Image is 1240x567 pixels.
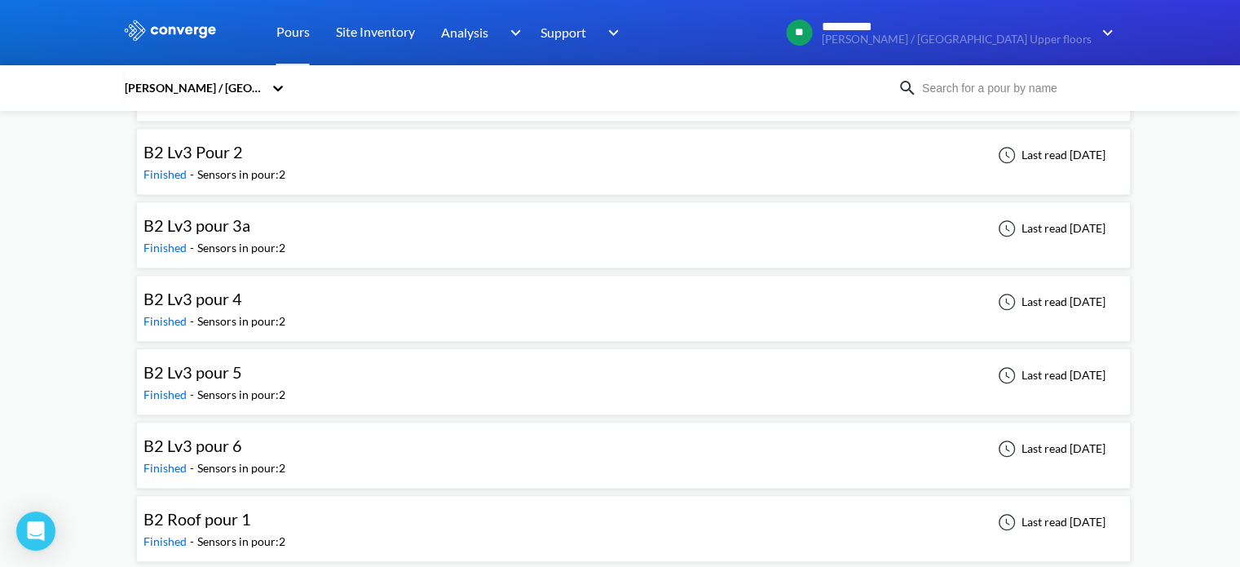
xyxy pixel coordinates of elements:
span: Finished [143,241,190,255]
div: Sensors in pour: 2 [197,166,285,184]
span: B2 Lv3 pour 6 [143,436,242,455]
img: downArrow.svg [598,23,624,42]
div: Sensors in pour: 2 [197,312,285,330]
span: - [190,241,197,255]
span: B2 Lv3 pour 3a [143,215,250,235]
div: Sensors in pour: 2 [197,533,285,551]
a: B2 Roof pour 1Finished-Sensors in pour:2Last read [DATE] [136,514,1131,528]
div: Sensors in pour: 2 [197,386,285,404]
div: Last read [DATE] [989,439,1110,458]
a: B2 Lv3 pour 6Finished-Sensors in pour:2Last read [DATE] [136,441,1131,454]
div: Last read [DATE] [989,145,1110,165]
img: downArrow.svg [1092,23,1118,42]
span: - [190,314,197,328]
a: B2 Lv3 pour 5Finished-Sensors in pour:2Last read [DATE] [136,367,1131,381]
img: downArrow.svg [499,23,525,42]
div: Last read [DATE] [989,219,1110,238]
a: B2 Lv3 pour 4Finished-Sensors in pour:2Last read [DATE] [136,294,1131,308]
span: Finished [143,388,190,401]
span: B2 Lv3 pour 5 [143,362,242,382]
img: icon-search.svg [898,78,917,98]
span: B2 Roof pour 1 [143,509,251,529]
span: [PERSON_NAME] / [GEOGRAPHIC_DATA] Upper floors [822,33,1092,46]
span: Finished [143,534,190,548]
div: Sensors in pour: 2 [197,239,285,257]
a: B2 Lv3 Pour 2Finished-Sensors in pour:2Last read [DATE] [136,147,1131,161]
span: Finished [143,167,190,181]
div: Sensors in pour: 2 [197,459,285,477]
span: B2 Lv3 pour 4 [143,289,242,308]
span: Finished [143,461,190,475]
div: [PERSON_NAME] / [GEOGRAPHIC_DATA] Upper floors [123,79,263,97]
div: Last read [DATE] [989,292,1110,312]
span: Support [541,22,586,42]
span: Finished [143,314,190,328]
span: B2 Lv3 Pour 2 [143,142,243,162]
div: Open Intercom Messenger [16,512,55,551]
span: - [190,167,197,181]
a: B2 Lv3 pour 3aFinished-Sensors in pour:2Last read [DATE] [136,220,1131,234]
img: logo_ewhite.svg [123,20,218,41]
div: Last read [DATE] [989,365,1110,385]
span: Analysis [441,22,488,42]
span: - [190,534,197,548]
input: Search for a pour by name [917,79,1114,97]
span: - [190,461,197,475]
div: Last read [DATE] [989,512,1110,532]
span: - [190,388,197,401]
